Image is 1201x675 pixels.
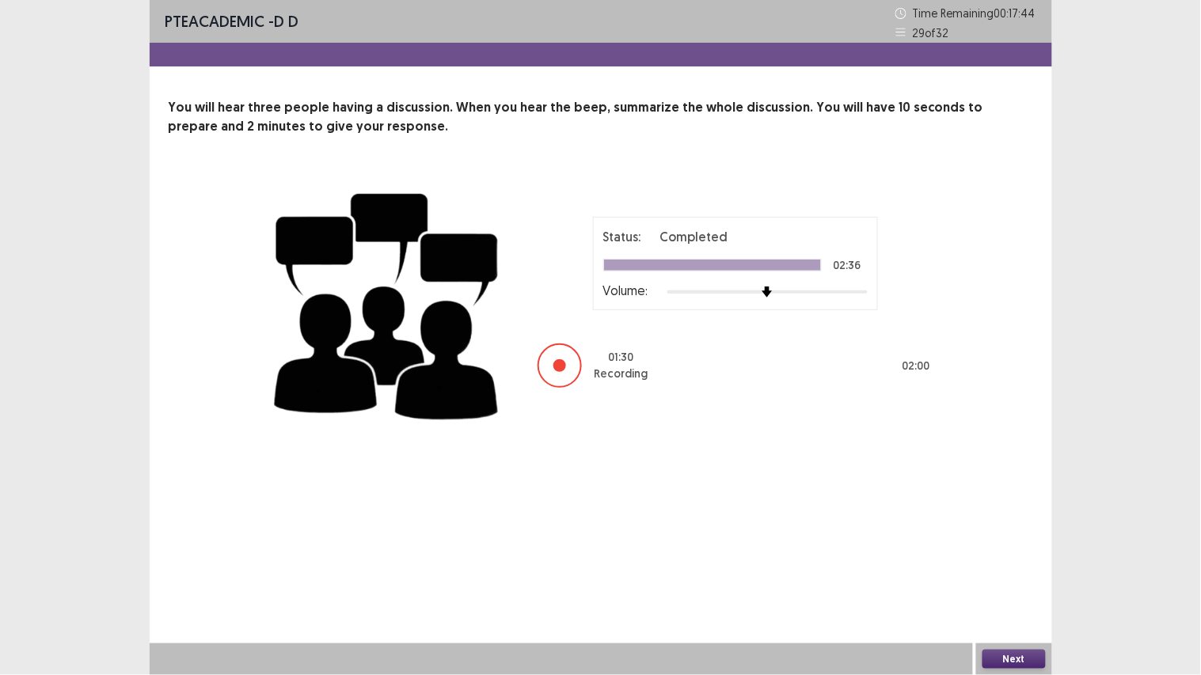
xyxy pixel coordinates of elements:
[913,25,949,41] p: 29 of 32
[903,358,930,374] p: 02 : 00
[660,227,728,246] p: Completed
[165,11,265,31] span: PTE academic
[595,366,648,382] p: Recording
[165,9,299,33] p: - D D
[609,349,634,366] p: 01 : 30
[268,174,506,433] img: group-discussion
[762,286,773,298] img: arrow-thumb
[603,227,641,246] p: Status:
[169,98,1033,136] p: You will hear three people having a discussion. When you hear the beep, summarize the whole discu...
[603,281,648,300] p: Volume:
[982,650,1046,669] button: Next
[913,5,1036,21] p: Time Remaining 00 : 17 : 44
[834,260,861,271] p: 02:36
